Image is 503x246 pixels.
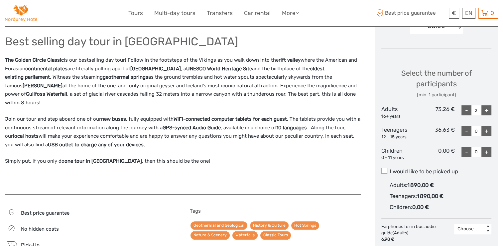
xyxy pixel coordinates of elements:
[279,57,301,63] strong: rift valley
[485,225,491,232] div: < >
[232,231,258,239] a: Waterfalls
[461,105,471,115] div: -
[381,68,491,98] div: Select the number of participants
[407,182,434,188] span: 1 890,00 €
[381,126,418,140] div: Teenagers
[481,147,491,157] div: +
[481,105,491,115] div: +
[390,204,412,210] span: Children :
[128,8,143,18] a: Tours
[418,147,455,161] div: 0,00 €
[21,226,59,232] span: No hidden costs
[64,158,142,164] strong: one tour in [GEOGRAPHIC_DATA]
[250,221,289,230] a: History & Culture
[163,125,221,131] strong: GPS-synced Audio Guide
[154,8,195,18] a: Multi-day tours
[375,8,447,19] span: Best price guarantee
[174,116,287,122] strong: WiFi-connected computer tablets for each guest
[5,115,361,149] p: Join our tour and step aboard one of our , fully equipped with . The tablets provide you with a c...
[381,168,491,176] label: I would like to be picked up
[481,126,491,136] div: +
[412,204,429,210] span: 0,00 €
[381,224,454,243] div: Earphones for in bus audio guide (Adults)
[190,221,247,230] a: Geothermal and Geological
[130,66,181,72] strong: [GEOGRAPHIC_DATA]
[23,83,63,89] strong: [PERSON_NAME]
[26,91,67,97] strong: Gullfoss Waterfall
[21,210,69,216] span: Best price guarantee
[489,10,495,16] span: 0
[462,8,475,19] div: EN
[244,8,271,18] a: Car rental
[25,66,67,72] strong: continental plates
[418,126,455,140] div: 36,63 €
[390,182,407,188] span: Adults :
[291,221,319,230] a: Hot Springs
[260,231,291,239] a: Classic Tours
[461,126,471,136] div: -
[5,35,361,48] h1: Best selling day tour in [GEOGRAPHIC_DATA]
[457,226,481,232] div: Choose
[276,125,307,131] strong: 10 languages
[5,56,361,107] p: is our bestselling day tour! Follow in the footsteps of the Vikings as you walk down into the whe...
[13,133,39,139] strong: local hosts
[103,74,148,80] strong: geothermal springs
[381,92,491,98] div: (min. 1 participant)
[417,193,443,199] span: 1 890,00 €
[5,157,361,166] p: Simply put, if you only do , then this should be the one!
[5,5,38,21] img: Norðurey Hótel
[9,12,75,17] p: We're away right now. Please check back later!
[5,57,64,63] strong: The Golden Circle Classic
[190,231,230,239] a: Nature & Scenery
[186,66,252,72] strong: UNESCO World Heritage Site
[381,236,451,243] div: 6,98 €
[418,105,455,119] div: 73,26 €
[190,208,361,214] h5: Tags
[381,147,418,161] div: Children
[48,142,145,148] strong: USB outlet to charge any of your devices.
[101,116,126,122] strong: new buses
[461,147,471,157] div: -
[390,193,417,199] span: Teenagers :
[381,113,418,120] div: 16+ years
[381,105,418,119] div: Adults
[381,134,418,140] div: 12 - 15 years
[381,155,418,161] div: 0 - 11 years
[207,8,233,18] a: Transfers
[76,10,84,18] button: Open LiveChat chat widget
[452,10,456,16] span: €
[282,8,299,18] a: More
